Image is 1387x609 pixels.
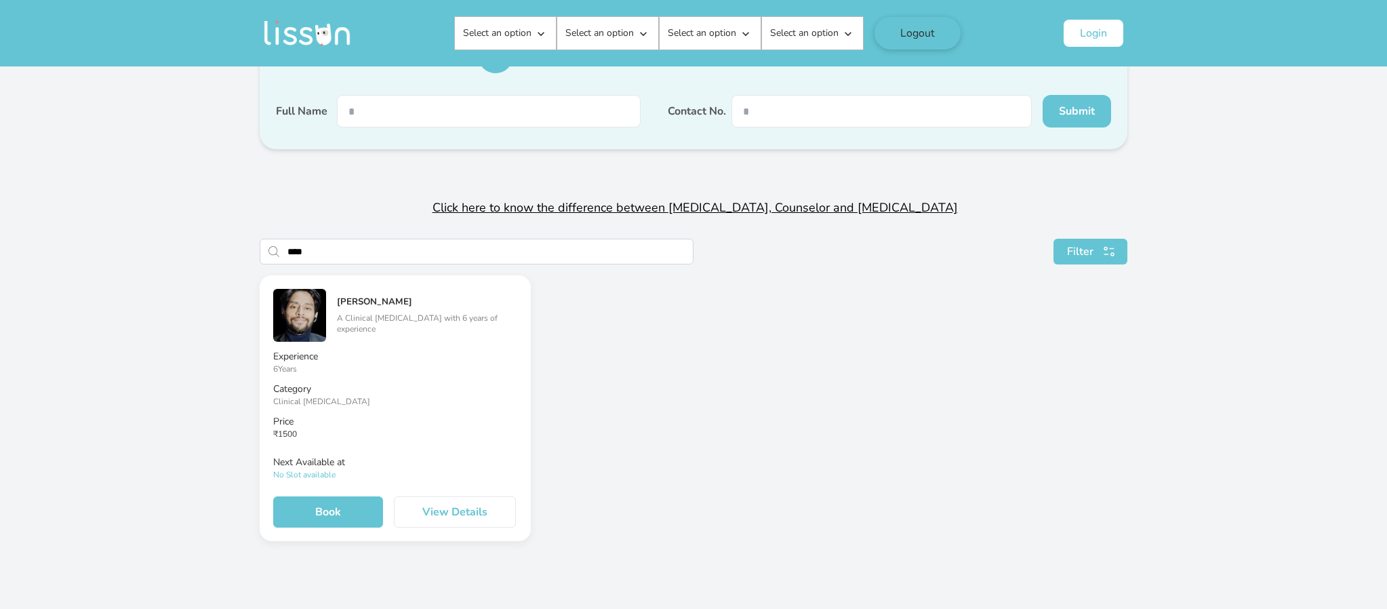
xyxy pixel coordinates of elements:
[875,17,961,50] button: Logout
[264,21,350,45] img: Lissun
[1067,243,1093,260] span: Filter
[273,415,517,429] p: Price
[1099,244,1119,259] img: search111.svg
[273,429,517,439] p: ₹ 1500
[273,364,517,374] p: 6 Years
[1064,20,1123,47] button: Login
[273,496,383,528] button: Book
[273,289,326,342] img: image
[463,26,531,40] p: Select an option
[394,496,516,528] button: View Details
[433,199,958,216] span: Click here to know the difference between [MEDICAL_DATA], Counselor and [MEDICAL_DATA]
[273,350,517,364] p: Experience
[337,296,517,307] h5: [PERSON_NAME]
[1043,95,1111,127] button: Submit
[770,26,839,40] p: Select an option
[273,396,370,407] span: Clinical [MEDICAL_DATA]
[273,469,517,480] p: No Slot available
[668,103,726,119] label: Contact No.
[668,26,736,40] p: Select an option
[276,103,327,119] label: Full Name
[565,26,634,40] p: Select an option
[337,313,517,334] p: A Clinical [MEDICAL_DATA] with 6 years of experience
[273,456,517,469] p: Next Available at
[273,382,517,396] p: Category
